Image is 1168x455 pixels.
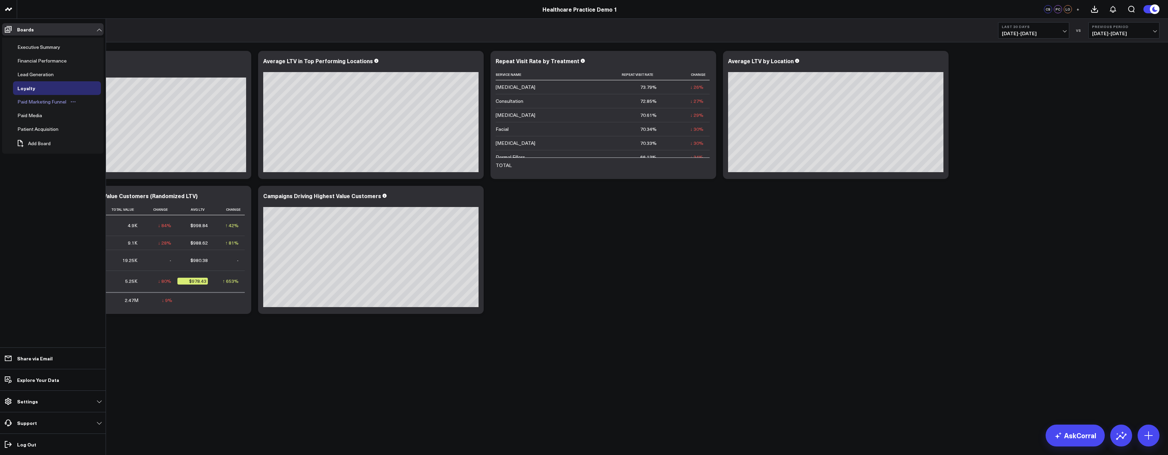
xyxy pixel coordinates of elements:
[128,239,137,246] div: 9.1K
[125,297,138,304] div: 2.47M
[496,140,535,147] div: [MEDICAL_DATA]
[496,126,509,133] div: Facial
[13,68,68,81] a: Lead GenerationOpen board menu
[158,278,171,285] div: ↓ 80%
[214,204,245,215] th: Change
[16,70,55,79] div: Lead Generation
[68,99,78,105] button: Open board menu
[640,84,657,91] div: 73.79%
[99,204,144,215] th: Total Value
[17,399,38,404] p: Settings
[690,98,703,105] div: ↓ 27%
[16,43,62,51] div: Executive Summary
[177,204,214,215] th: Avg Ltv
[17,442,36,447] p: Log Out
[690,112,703,119] div: ↓ 29%
[16,98,68,106] div: Paid Marketing Funnel
[640,98,657,105] div: 72.85%
[496,84,535,91] div: [MEDICAL_DATA]
[1002,31,1065,36] span: [DATE] - [DATE]
[16,111,44,120] div: Paid Media
[496,162,512,169] div: TOTAL
[17,420,37,426] p: Support
[496,154,525,161] div: Dermal Fillers
[728,57,794,65] div: Average LTV by Location
[263,57,373,65] div: Average LTV in Top Performing Locations
[496,112,535,119] div: [MEDICAL_DATA]
[998,22,1069,39] button: Last 30 Days[DATE]-[DATE]
[1092,31,1156,36] span: [DATE] - [DATE]
[13,122,73,136] a: Patient AcquisitionOpen board menu
[1046,425,1105,446] a: AskCorral
[690,126,703,133] div: ↓ 30%
[13,40,75,54] a: Executive SummaryOpen board menu
[496,57,579,65] div: Repeat Visit Rate by Treatment
[170,257,171,264] div: -
[13,54,81,68] a: Financial PerformanceOpen board menu
[158,222,171,229] div: ↓ 84%
[1054,5,1062,13] div: PC
[640,112,657,119] div: 70.61%
[640,154,657,161] div: 66.13%
[1044,5,1052,13] div: CS
[162,297,172,304] div: ↓ 9%
[690,140,703,147] div: ↓ 30%
[1073,28,1085,32] div: VS
[13,136,54,151] button: Add Board
[496,69,564,80] th: Service Name
[1002,25,1065,29] b: Last 30 Days
[17,377,59,383] p: Explore Your Data
[28,141,51,146] span: Add Board
[237,257,239,264] div: -
[690,84,703,91] div: ↓ 26%
[17,27,34,32] p: Boards
[263,192,381,199] div: Campaigns Driving Highest Value Customers
[16,125,60,133] div: Patient Acquisition
[1064,5,1072,13] div: LO
[542,5,617,13] a: Healthcare Practice Demo 1
[31,72,246,78] div: Previous: 899.41K
[13,81,50,95] a: LoyaltyOpen board menu
[1088,22,1159,39] button: Previous Period[DATE]-[DATE]
[1076,7,1079,12] span: +
[640,126,657,133] div: 70.34%
[225,222,239,229] div: ↑ 42%
[158,239,171,246] div: ↓ 28%
[190,239,208,246] div: $988.62
[190,257,208,264] div: $980.38
[663,69,710,80] th: Change
[125,278,137,285] div: 5.25K
[177,278,208,285] div: $978.43
[128,222,137,229] div: 4.9K
[640,140,657,147] div: 70.33%
[16,84,37,92] div: Loyalty
[17,356,53,361] p: Share via Email
[16,57,68,65] div: Financial Performance
[496,98,523,105] div: Consultation
[564,69,663,80] th: Repeat Visit Rate
[31,192,198,199] div: Campaigns Driving Highest Value Customers (Randomized LTV)
[1092,25,1156,29] b: Previous Period
[13,109,57,122] a: Paid MediaOpen board menu
[190,222,208,229] div: $998.84
[690,154,703,161] div: ↓ 34%
[13,95,81,109] a: Paid Marketing FunnelOpen board menu
[144,204,177,215] th: Change
[122,257,137,264] div: 19.25K
[223,278,239,285] div: ↑ 653%
[2,438,104,451] a: Log Out
[225,239,239,246] div: ↑ 81%
[1074,5,1082,13] button: +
